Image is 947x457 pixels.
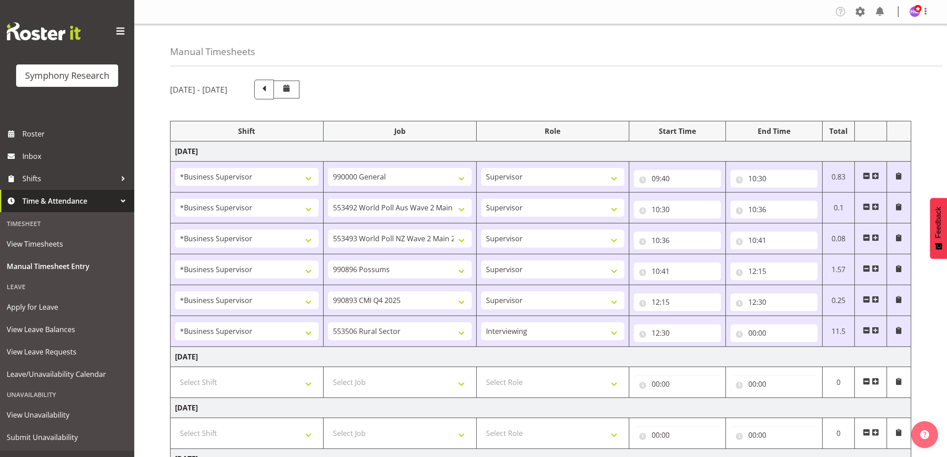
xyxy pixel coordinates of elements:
[171,347,911,367] td: [DATE]
[823,285,855,316] td: 0.25
[2,255,132,278] a: Manual Timesheet Entry
[2,404,132,426] a: View Unavailability
[170,47,255,57] h4: Manual Timesheets
[730,324,818,342] input: Click to select...
[2,341,132,363] a: View Leave Requests
[634,170,721,188] input: Click to select...
[2,318,132,341] a: View Leave Balances
[634,262,721,280] input: Click to select...
[2,214,132,233] div: Timesheet
[823,254,855,285] td: 1.57
[823,192,855,223] td: 0.1
[328,126,472,137] div: Job
[481,126,625,137] div: Role
[823,418,855,449] td: 0
[730,170,818,188] input: Click to select...
[7,300,128,314] span: Apply for Leave
[634,126,721,137] div: Start Time
[730,231,818,249] input: Click to select...
[7,260,128,273] span: Manual Timesheet Entry
[2,296,132,318] a: Apply for Leave
[170,85,227,94] h5: [DATE] - [DATE]
[730,201,818,218] input: Click to select...
[634,293,721,311] input: Click to select...
[7,323,128,336] span: View Leave Balances
[7,367,128,381] span: Leave/Unavailability Calendar
[634,231,721,249] input: Click to select...
[7,431,128,444] span: Submit Unavailability
[823,316,855,347] td: 11.5
[22,149,130,163] span: Inbox
[634,426,721,444] input: Click to select...
[2,233,132,255] a: View Timesheets
[909,6,920,17] img: hitesh-makan1261.jpg
[730,262,818,280] input: Click to select...
[730,375,818,393] input: Click to select...
[634,201,721,218] input: Click to select...
[920,430,929,439] img: help-xxl-2.png
[823,162,855,192] td: 0.83
[730,126,818,137] div: End Time
[7,22,81,40] img: Rosterit website logo
[823,367,855,398] td: 0
[934,207,943,238] span: Feedback
[634,324,721,342] input: Click to select...
[22,127,130,141] span: Roster
[175,126,319,137] div: Shift
[730,426,818,444] input: Click to select...
[827,126,850,137] div: Total
[2,426,132,448] a: Submit Unavailability
[171,398,911,418] td: [DATE]
[2,278,132,296] div: Leave
[823,223,855,254] td: 0.08
[7,408,128,422] span: View Unavailability
[171,141,911,162] td: [DATE]
[2,385,132,404] div: Unavailability
[22,172,116,185] span: Shifts
[22,194,116,208] span: Time & Attendance
[2,363,132,385] a: Leave/Unavailability Calendar
[634,375,721,393] input: Click to select...
[930,198,947,259] button: Feedback - Show survey
[25,69,109,82] div: Symphony Research
[730,293,818,311] input: Click to select...
[7,237,128,251] span: View Timesheets
[7,345,128,359] span: View Leave Requests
